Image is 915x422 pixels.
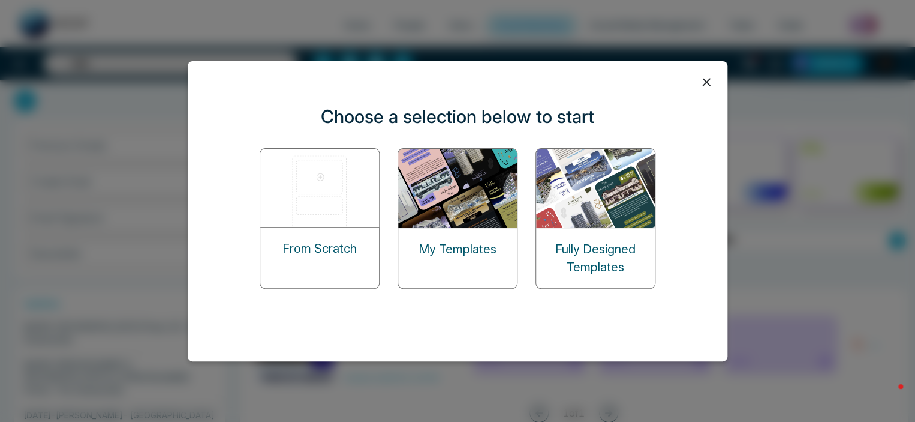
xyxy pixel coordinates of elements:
img: my-templates.png [398,149,518,228]
p: Fully Designed Templates [536,240,655,276]
img: start-from-scratch.png [260,149,380,227]
img: designed-templates.png [536,149,656,228]
p: Choose a selection below to start [321,103,594,130]
iframe: Intercom live chat [874,381,903,410]
p: From Scratch [282,240,357,258]
p: My Templates [419,240,496,258]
